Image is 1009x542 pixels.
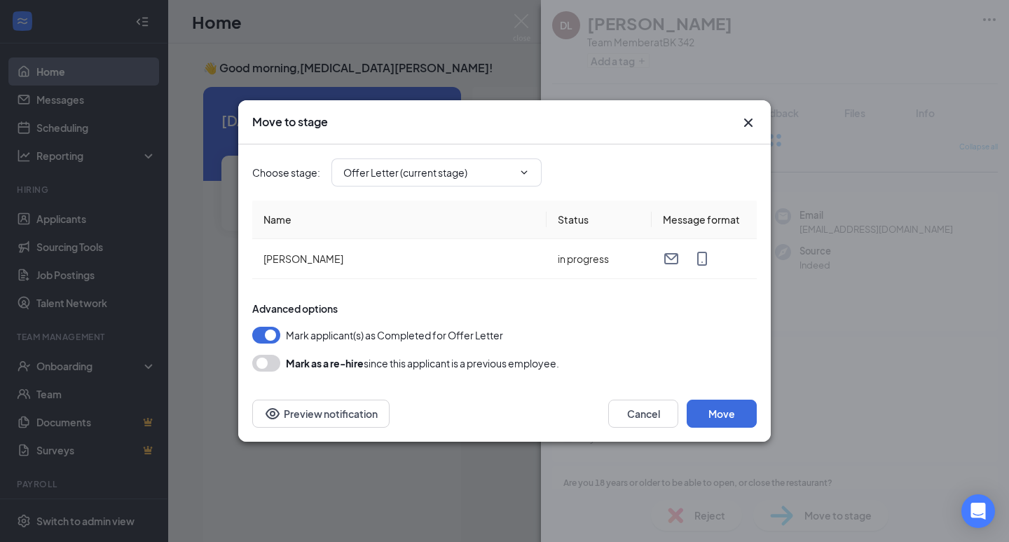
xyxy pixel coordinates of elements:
b: Mark as a re-hire [286,357,364,370]
svg: Email [663,250,680,267]
div: Open Intercom Messenger [961,494,995,528]
button: Preview notificationEye [252,400,390,428]
button: Move [687,400,757,428]
svg: Cross [740,114,757,131]
svg: ChevronDown [519,167,530,178]
svg: MobileSms [694,250,711,267]
span: Mark applicant(s) as Completed for Offer Letter [286,327,503,344]
th: Message format [652,201,757,239]
button: Cancel [608,400,678,428]
svg: Eye [264,405,281,422]
div: since this applicant is a previous employee. [286,355,559,372]
h3: Move to stage [252,114,328,130]
button: Close [740,114,757,131]
td: in progress [547,239,652,279]
span: [PERSON_NAME] [263,252,343,265]
span: Choose stage : [252,165,320,180]
th: Status [547,201,652,239]
th: Name [252,201,547,239]
div: Advanced options [252,302,757,316]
